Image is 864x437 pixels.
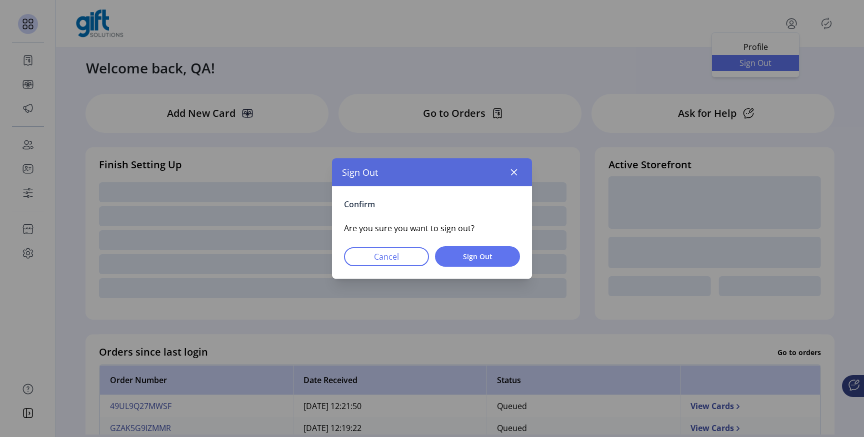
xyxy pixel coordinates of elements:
[344,198,520,210] p: Confirm
[342,166,378,179] span: Sign Out
[448,251,507,262] span: Sign Out
[357,251,416,263] span: Cancel
[344,222,520,234] p: Are you sure you want to sign out?
[344,247,429,266] button: Cancel
[435,246,520,267] button: Sign Out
